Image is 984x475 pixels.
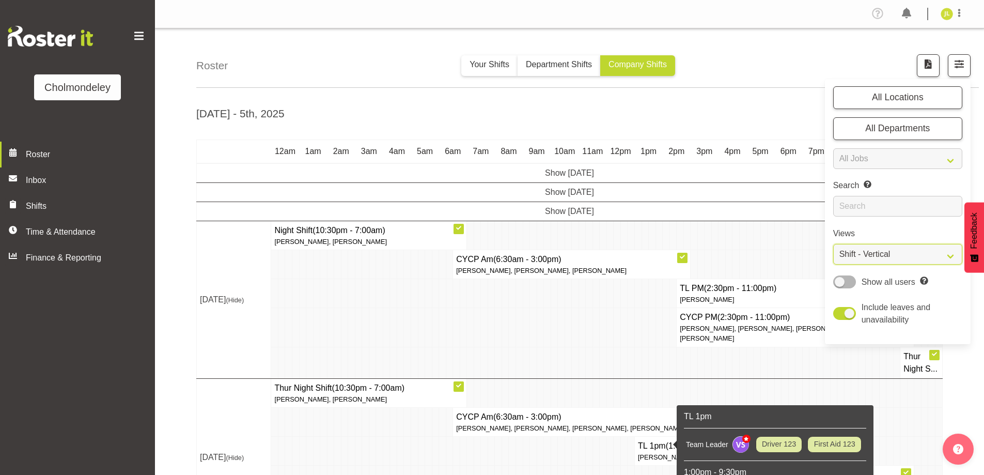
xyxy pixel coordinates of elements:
th: 10am [551,140,579,163]
button: All Locations [833,86,962,109]
th: 4am [383,140,411,163]
th: 2am [327,140,355,163]
span: [PERSON_NAME], [PERSON_NAME], [PERSON_NAME] [456,267,627,274]
span: (2:30pm - 11:00pm) [704,284,777,293]
button: Download a PDF of the roster according to the set date range. [917,54,940,77]
button: Company Shifts [600,55,675,76]
h4: CYCP Am [456,253,687,266]
span: Show all users [862,278,915,286]
span: [PERSON_NAME], [PERSON_NAME], [PERSON_NAME], [PERSON_NAME] [456,424,684,432]
h4: CYCP Am [456,411,687,423]
th: 8am [495,140,523,163]
span: [PERSON_NAME], [PERSON_NAME] [274,238,387,246]
span: Company Shifts [608,60,667,69]
span: Driver 123 [762,439,796,450]
th: 11am [579,140,606,163]
th: 4pm [719,140,746,163]
th: 1am [299,140,327,163]
h4: TL 1pm [638,440,869,452]
span: Shifts [26,200,134,212]
span: Inbox [26,174,150,187]
label: Search [833,179,962,192]
th: 12am [271,140,299,163]
h2: [DATE] - 5th, 2025 [196,105,285,121]
h6: TL 1pm [684,410,866,423]
span: [PERSON_NAME], [PERSON_NAME], [PERSON_NAME], [PERSON_NAME], [PERSON_NAME] [680,325,910,342]
button: Feedback - Show survey [964,202,984,272]
h4: CYCP PM [680,311,911,324]
th: 12pm [606,140,634,163]
span: [PERSON_NAME] [638,453,692,461]
input: Search [833,196,962,217]
h4: Thur Night Shift [274,382,463,394]
span: Time & Attendance [26,226,134,238]
img: victoria-spackman5507.jpg [732,436,749,453]
th: 9am [523,140,551,163]
span: (6:30am - 3:00pm) [493,255,561,264]
th: 7am [467,140,495,163]
span: [PERSON_NAME], [PERSON_NAME] [274,395,387,403]
span: [PERSON_NAME] [680,296,734,303]
img: jay-lowe9524.jpg [941,8,953,20]
h4: Night Shift [274,224,463,237]
span: Feedback [968,212,980,249]
img: Rosterit website logo [8,26,93,47]
td: [DATE] [197,221,271,378]
th: 7pm [802,140,830,163]
span: (1:00pm - 9:30pm) [666,441,734,450]
span: (Hide) [226,454,244,462]
th: 5am [411,140,439,163]
span: (2:30pm - 11:00pm) [717,313,790,321]
h4: TL PM [680,282,911,295]
span: All Locations [872,92,924,102]
span: (Hide) [226,296,244,304]
h4: Roster [196,57,228,73]
span: (6:30am - 3:00pm) [493,412,561,421]
h4: Thur Night S... [903,350,939,375]
span: First Aid 123 [814,439,855,450]
button: Department Shifts [518,55,600,76]
th: 3am [355,140,383,163]
th: 3pm [691,140,719,163]
th: 6am [439,140,467,163]
button: All Departments [833,117,962,140]
span: (10:30pm - 7:00am) [313,226,385,235]
span: Department Shifts [526,60,592,69]
th: 2pm [663,140,691,163]
span: (10:30pm - 7:00am) [332,384,405,392]
img: help-xxl-2.png [953,444,963,454]
button: Your Shifts [461,55,518,76]
th: 5pm [746,140,774,163]
span: All Departments [865,123,930,133]
td: Team Leader [684,434,730,455]
th: 1pm [635,140,663,163]
button: Filter Shifts [948,54,971,77]
th: 6pm [774,140,802,163]
span: Roster [26,148,150,161]
td: Show [DATE] [197,202,943,221]
span: Finance & Reporting [26,252,134,264]
span: Include leaves and unavailability [862,303,930,324]
div: Cholmondeley [44,80,111,95]
td: Show [DATE] [197,163,943,183]
label: Views [833,227,962,240]
td: Show [DATE] [197,182,943,202]
span: Your Shifts [470,60,509,69]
